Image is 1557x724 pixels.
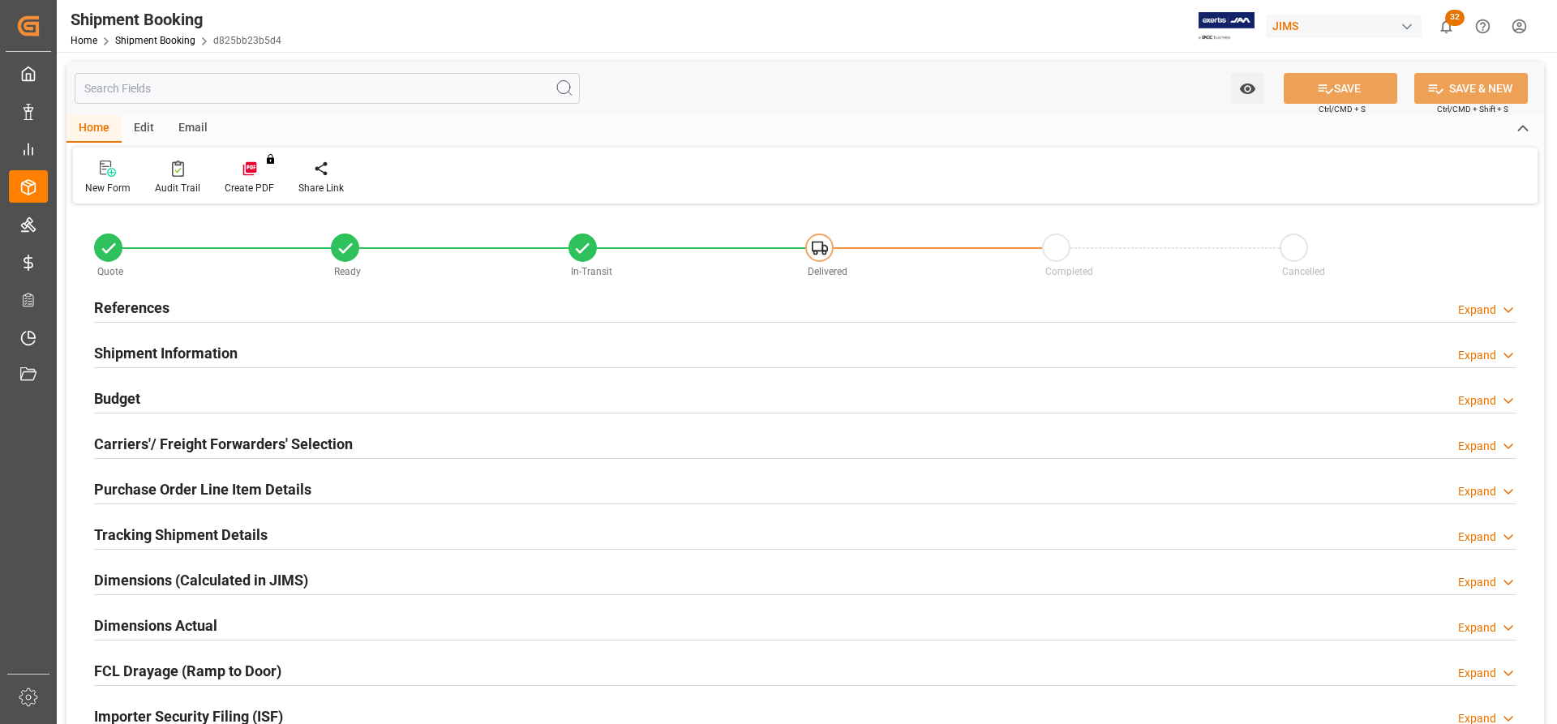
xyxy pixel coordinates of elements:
[1445,10,1465,26] span: 32
[1319,103,1366,115] span: Ctrl/CMD + S
[1437,103,1508,115] span: Ctrl/CMD + Shift + S
[1465,8,1501,45] button: Help Center
[94,297,169,319] h2: References
[97,266,123,277] span: Quote
[1266,15,1422,38] div: JIMS
[1199,12,1255,41] img: Exertis%20JAM%20-%20Email%20Logo.jpg_1722504956.jpg
[166,115,220,143] div: Email
[94,569,308,591] h2: Dimensions (Calculated in JIMS)
[94,660,281,682] h2: FCL Drayage (Ramp to Door)
[1458,619,1496,636] div: Expand
[94,388,140,409] h2: Budget
[94,524,268,546] h2: Tracking Shipment Details
[1458,438,1496,455] div: Expand
[94,615,217,636] h2: Dimensions Actual
[1458,392,1496,409] div: Expand
[94,433,353,455] h2: Carriers'/ Freight Forwarders' Selection
[1045,266,1093,277] span: Completed
[808,266,847,277] span: Delivered
[1282,266,1325,277] span: Cancelled
[571,266,612,277] span: In-Transit
[1284,73,1397,104] button: SAVE
[122,115,166,143] div: Edit
[1458,665,1496,682] div: Expand
[1458,302,1496,319] div: Expand
[334,266,361,277] span: Ready
[94,478,311,500] h2: Purchase Order Line Item Details
[155,181,200,195] div: Audit Trail
[85,181,131,195] div: New Form
[75,73,580,104] input: Search Fields
[298,181,344,195] div: Share Link
[1428,8,1465,45] button: show 32 new notifications
[1414,73,1528,104] button: SAVE & NEW
[1458,483,1496,500] div: Expand
[1458,347,1496,364] div: Expand
[1458,529,1496,546] div: Expand
[71,7,281,32] div: Shipment Booking
[94,342,238,364] h2: Shipment Information
[115,35,195,46] a: Shipment Booking
[1231,73,1264,104] button: open menu
[66,115,122,143] div: Home
[1266,11,1428,41] button: JIMS
[71,35,97,46] a: Home
[1458,574,1496,591] div: Expand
